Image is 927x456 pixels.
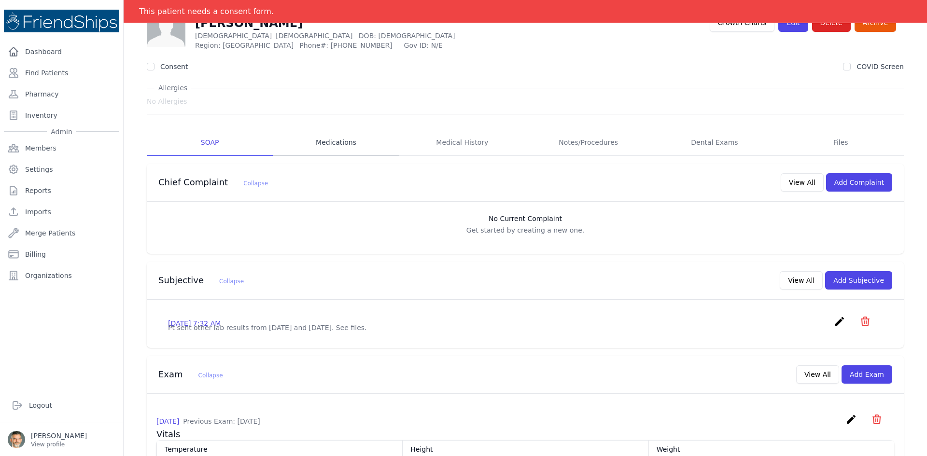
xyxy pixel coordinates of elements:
[31,431,87,441] p: [PERSON_NAME]
[195,15,508,31] h1: [PERSON_NAME]
[4,223,119,243] a: Merge Patients
[834,316,845,327] i: create
[780,271,823,290] button: View All
[8,431,115,448] a: [PERSON_NAME] View profile
[4,10,119,32] img: Medical Missions EMR
[4,202,119,221] a: Imports
[273,130,399,156] a: Medications
[276,32,352,40] span: [DEMOGRAPHIC_DATA]
[525,130,651,156] a: Notes/Procedures
[154,83,191,93] span: Allergies
[156,416,260,426] p: [DATE]
[359,32,455,40] span: DOB: [DEMOGRAPHIC_DATA]
[156,429,180,439] span: Vitals
[4,160,119,179] a: Settings
[243,180,268,187] span: Collapse
[8,396,115,415] a: Logout
[168,318,221,328] p: [DATE] 7:32 AM
[4,42,119,61] a: Dashboard
[778,130,904,156] a: Files
[299,41,398,50] span: Phone#: [PHONE_NUMBER]
[399,130,525,156] a: Medical History
[4,181,119,200] a: Reports
[168,323,883,332] p: Pt sent other lab results from [DATE] and [DATE]. See files.
[4,106,119,125] a: Inventory
[834,320,848,329] a: create
[158,369,223,380] h3: Exam
[4,84,119,104] a: Pharmacy
[651,130,777,156] a: Dental Exams
[31,441,87,448] p: View profile
[845,414,857,425] i: create
[160,63,188,70] label: Consent
[198,372,223,379] span: Collapse
[156,225,894,235] p: Get started by creating a new one.
[781,173,824,192] button: View All
[796,365,839,384] button: View All
[147,97,187,106] span: No Allergies
[219,278,244,285] span: Collapse
[4,266,119,285] a: Organizations
[857,63,904,70] label: COVID Screen
[4,63,119,83] a: Find Patients
[158,275,244,286] h3: Subjective
[47,127,76,137] span: Admin
[825,271,892,290] button: Add Subjective
[147,130,904,156] nav: Tabs
[195,41,294,50] span: Region: [GEOGRAPHIC_DATA]
[410,444,640,454] dt: Height
[404,41,508,50] span: Gov ID: N/E
[657,444,886,454] dt: Weight
[4,245,119,264] a: Billing
[183,417,260,425] span: Previous Exam: [DATE]
[147,9,185,47] img: person-242608b1a05df3501eefc295dc1bc67a.jpg
[165,444,394,454] dt: Temperature
[826,173,892,192] button: Add Complaint
[842,365,892,384] button: Add Exam
[156,214,894,223] h3: No Current Complaint
[4,138,119,158] a: Members
[195,31,508,41] p: [DEMOGRAPHIC_DATA]
[845,418,859,427] a: create
[147,130,273,156] a: SOAP
[158,177,268,188] h3: Chief Complaint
